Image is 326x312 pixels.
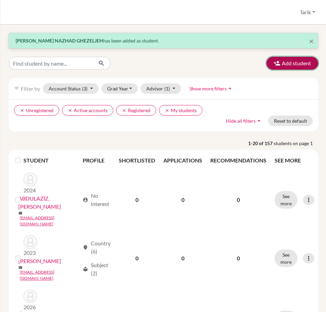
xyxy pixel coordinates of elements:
p: 2023 [23,249,37,257]
p: has been added as student. [16,37,311,44]
div: Country (6) [83,239,111,256]
span: mail [18,211,22,215]
span: Hide all filters [226,118,256,124]
span: account_circle [83,197,88,203]
button: Hide all filtersarrow_drop_up [220,116,268,126]
button: Advisor(1) [141,83,181,94]
a: [EMAIL_ADDRESS][DOMAIN_NAME] [20,215,80,227]
th: APPLICATIONS [159,152,206,169]
strong: 1-20 of 157 [248,140,274,147]
p: 0 [210,254,266,262]
td: 0 [159,169,206,231]
button: clearMy students [159,105,202,116]
i: arrow_drop_up [227,85,233,92]
button: clearRegistered [116,105,156,116]
img: ABDULAZİZ, HOSEIN UNWAR [23,173,37,186]
th: SHORTLISTED [115,152,159,169]
button: Add student [266,57,318,70]
img: ABDULLAEV, ADIL OKAMOTO [23,290,37,303]
button: Reset to default [268,116,313,126]
span: × [309,36,314,46]
i: clear [165,108,169,113]
span: local_library [83,266,88,272]
div: Subject (2) [83,261,111,277]
button: See more [275,191,297,209]
i: clear [20,108,25,113]
span: mail [18,265,22,270]
td: 0 [115,231,159,285]
span: Show more filters [190,86,227,91]
a: ABDULAZİZ, [PERSON_NAME] [18,194,80,211]
span: location_on [83,245,88,250]
th: STUDENT [23,152,79,169]
td: 0 [115,169,159,231]
span: students on page 1 [274,140,318,147]
span: Filter by [21,85,40,92]
a: [PERSON_NAME] [18,257,61,265]
p: 0 [210,196,266,204]
div: No interest [83,192,111,208]
i: filter_list [14,86,19,91]
th: PROFILE [79,152,115,169]
span: (3) [82,86,87,91]
strong: [PERSON_NAME] NAZHAD GHEZELJEH [16,38,103,44]
button: clearUnregistered [14,105,59,116]
th: SEE MORE [271,152,319,169]
button: Grad Year [101,83,138,94]
button: Account Status(3) [43,83,99,94]
img: ABDULAZİZ, MOHAMED [23,235,37,249]
button: Tarik [297,6,318,19]
th: RECOMMENDATIONS [206,152,271,169]
button: Close [309,37,314,45]
input: Find student by name... [9,57,93,70]
i: clear [68,108,72,113]
button: See more [275,249,297,267]
button: clearActive accounts [62,105,113,116]
span: (1) [164,86,170,91]
i: arrow_drop_up [256,117,262,124]
button: Show more filtersarrow_drop_up [184,83,239,94]
i: clear [122,108,127,113]
p: 2024 [23,186,37,194]
p: 2026 [23,303,37,311]
a: [EMAIL_ADDRESS][DOMAIN_NAME] [20,269,80,281]
td: 0 [159,231,206,285]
